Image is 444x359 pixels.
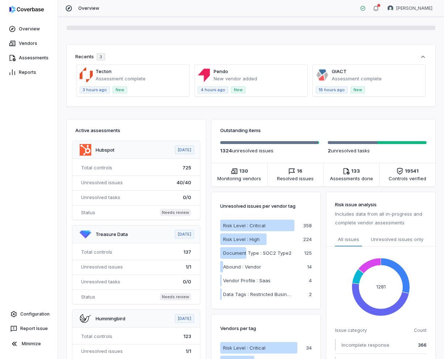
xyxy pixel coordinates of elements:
[303,237,312,242] p: 224
[217,175,261,182] span: Monitoring vendors
[297,168,302,175] span: 16
[1,22,56,35] a: Overview
[328,148,331,153] span: 2
[220,148,232,153] span: 1324
[3,308,55,321] a: Configuration
[75,53,427,60] button: Recents3
[309,292,312,297] p: 2
[303,223,312,228] p: 358
[388,5,393,11] img: Hammed Bakare avatar
[96,231,128,237] a: Treasure Data
[3,337,55,351] button: Minimize
[1,51,56,64] a: Assessments
[351,168,360,175] span: 133
[389,175,426,182] span: Controls verified
[9,6,44,13] img: logo-D7KZi-bG.svg
[223,263,261,270] p: Abound : Vendor
[277,175,314,182] span: Resolved issues
[1,66,56,79] a: Reports
[405,168,419,175] span: 19541
[396,5,432,11] span: [PERSON_NAME]
[335,210,427,227] p: Includes data from all in-progress and complete vendor assessments
[332,68,347,74] a: GIACT
[100,54,102,60] span: 3
[330,175,373,182] span: Assessments done
[223,291,292,298] p: Data Tags : Restricted Business Information
[1,37,56,50] a: Vendors
[96,147,114,153] a: Hubspot
[376,284,386,290] text: 1281
[335,328,367,333] span: Issue category
[338,236,359,243] span: All issues
[371,236,423,244] span: Unresolved issues only
[223,236,260,243] p: Risk Level : High
[223,249,292,257] p: Document Type : SOC2 Type2
[418,341,427,349] span: 366
[96,316,125,321] a: Hummingbird
[96,68,112,74] a: Tecton
[78,5,99,11] span: Overview
[3,322,55,335] button: Report Issue
[214,68,228,74] a: Pendo
[328,147,427,154] p: unresolved task s
[307,265,312,269] p: 14
[304,251,312,255] p: 125
[220,323,256,333] p: Vendors per tag
[414,328,427,333] span: Count
[306,346,312,350] p: 34
[223,277,271,284] p: Vendor Profile : Saas
[383,3,437,14] button: Hammed Bakare avatar[PERSON_NAME]
[239,168,248,175] span: 130
[220,127,427,134] h3: Outstanding items
[75,127,197,134] h3: Active assessments
[309,278,312,283] p: 4
[75,53,105,60] div: Recents
[223,222,265,229] p: Risk Level : Critical
[220,201,296,211] p: Unresolved issues per vendor tag
[342,341,389,349] span: Incomplete response
[223,344,265,351] p: Risk Level : Critical
[220,147,319,154] p: unresolved issue s
[335,201,427,208] h3: Risk issue analysis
